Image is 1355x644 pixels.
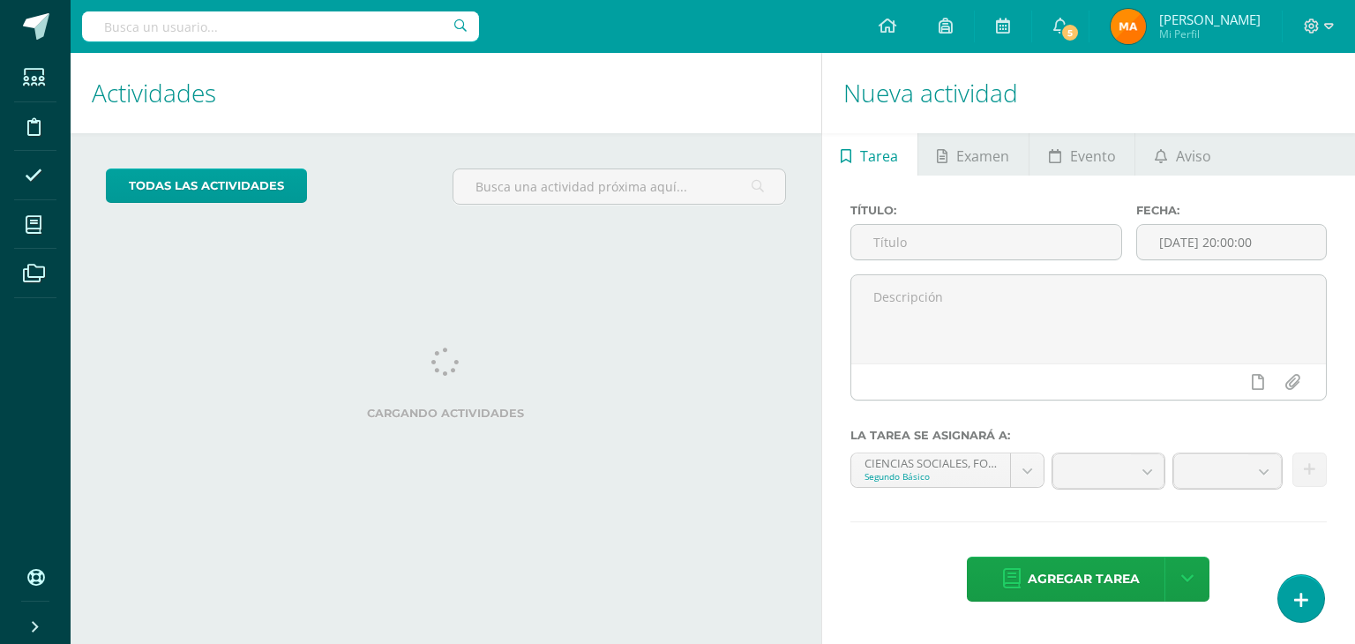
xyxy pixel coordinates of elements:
[956,135,1009,177] span: Examen
[106,168,307,203] a: todas las Actividades
[1070,135,1116,177] span: Evento
[1135,133,1230,176] a: Aviso
[1111,9,1146,44] img: 5d98c8432932463505bd6846e15a9a15.png
[1137,225,1326,259] input: Fecha de entrega
[860,135,898,177] span: Tarea
[843,53,1334,133] h1: Nueva actividad
[1159,11,1261,28] span: [PERSON_NAME]
[82,11,479,41] input: Busca un usuario...
[92,53,800,133] h1: Actividades
[918,133,1029,176] a: Examen
[822,133,917,176] a: Tarea
[1136,204,1327,217] label: Fecha:
[1029,133,1134,176] a: Evento
[850,204,1123,217] label: Título:
[865,453,997,470] div: CIENCIAS SOCIALES, FORMACIÓN CIUDADANA E INTERCULTURALIDAD 'Sección A'
[850,429,1327,442] label: La tarea se asignará a:
[106,407,786,420] label: Cargando actividades
[865,470,997,483] div: Segundo Básico
[1060,23,1080,42] span: 5
[851,225,1122,259] input: Título
[1176,135,1211,177] span: Aviso
[453,169,784,204] input: Busca una actividad próxima aquí...
[1159,26,1261,41] span: Mi Perfil
[1028,558,1140,601] span: Agregar tarea
[851,453,1044,487] a: CIENCIAS SOCIALES, FORMACIÓN CIUDADANA E INTERCULTURALIDAD 'Sección A'Segundo Básico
